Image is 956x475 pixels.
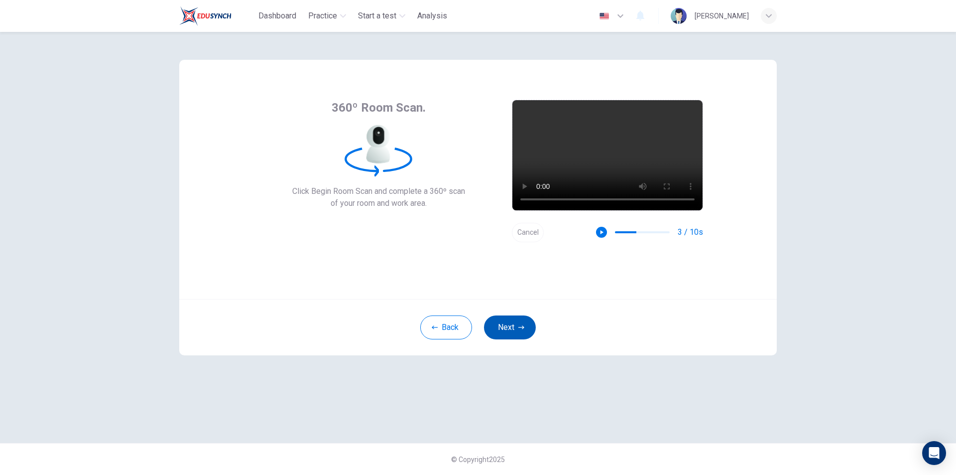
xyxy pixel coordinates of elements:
div: [PERSON_NAME] [695,10,749,22]
button: Back [420,316,472,339]
button: Next [484,316,536,339]
span: Practice [308,10,337,22]
span: of your room and work area. [292,197,465,209]
span: Click Begin Room Scan and complete a 360º scan [292,185,465,197]
span: © Copyright 2025 [451,456,505,464]
button: Start a test [354,7,409,25]
span: Dashboard [258,10,296,22]
span: Start a test [358,10,396,22]
span: 3 / 10s [678,226,703,238]
a: Train Test logo [179,6,254,26]
button: Analysis [413,7,451,25]
img: en [598,12,610,20]
div: Open Intercom Messenger [922,441,946,465]
img: Train Test logo [179,6,232,26]
button: Practice [304,7,350,25]
img: Profile picture [671,8,687,24]
span: 360º Room Scan. [332,100,426,116]
button: Dashboard [254,7,300,25]
button: Cancel [512,223,544,242]
span: Analysis [417,10,447,22]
